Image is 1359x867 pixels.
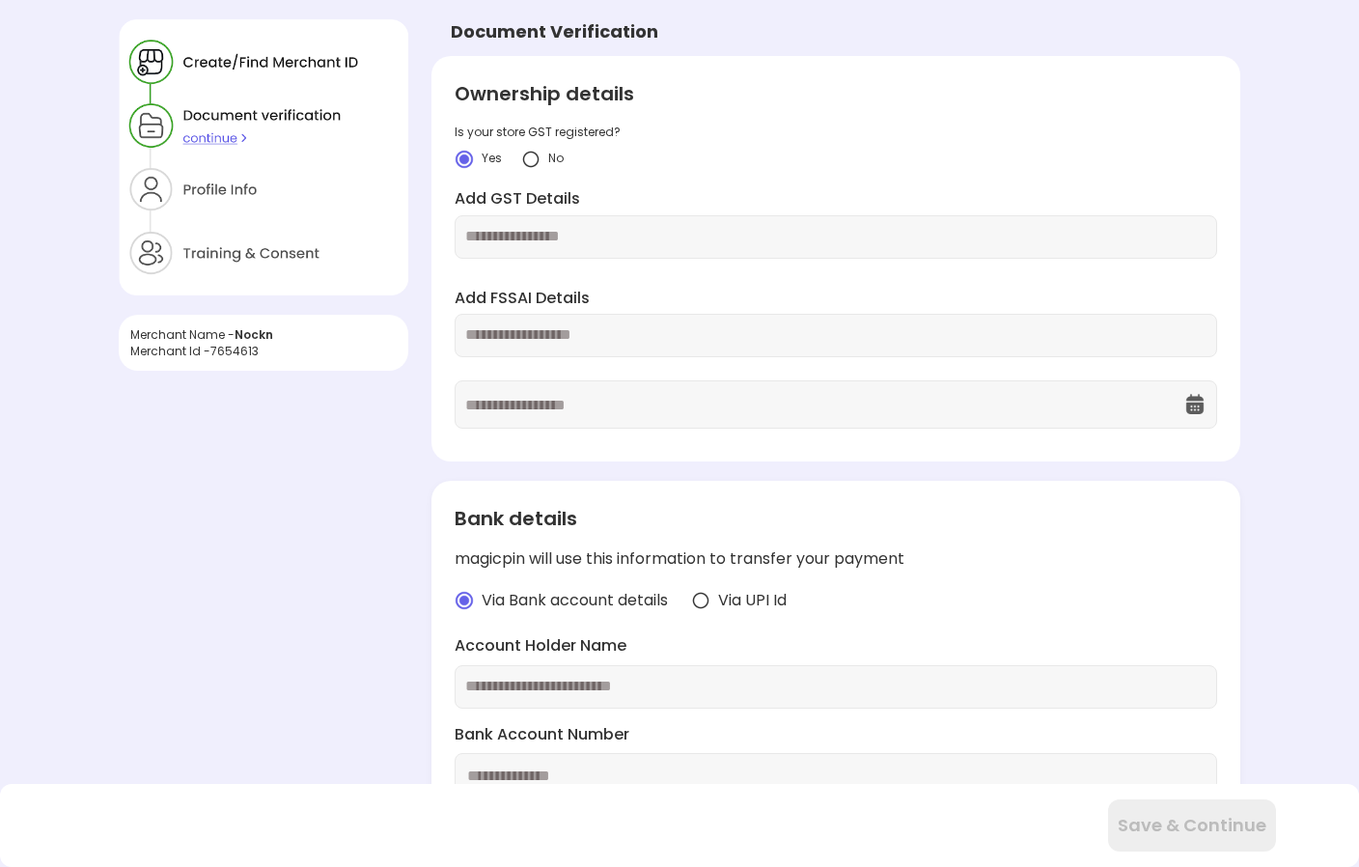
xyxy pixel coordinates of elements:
[718,590,787,612] span: Via UPI Id
[455,79,1218,108] div: Ownership details
[1183,393,1206,416] img: OcXK764TI_dg1n3pJKAFuNcYfYqBKGvmbXteblFrPew4KBASBbPUoKPFDRZzLe5z5khKOkBCrBseVNl8W_Mqhk0wgJF92Dyy9...
[451,19,658,44] div: Document Verification
[482,150,502,166] span: Yes
[119,19,408,295] img: xZtaNGYO7ZEa_Y6BGN0jBbY4tz3zD8CMWGtK9DYT203r_wSWJgC64uaYzQv0p6I5U3yzNyQZ90jnSGEji8ItH6xpax9JibOI_...
[548,150,564,166] span: No
[130,343,397,359] div: Merchant Id - 7654613
[455,591,474,610] img: radio
[455,188,1218,210] label: Add GST Details
[691,591,710,610] img: radio
[235,326,273,343] span: Nockn
[455,724,1218,746] label: Bank Account Number
[455,504,1218,533] div: Bank details
[521,150,541,169] img: yidvdI1b1At5fYgYeHdauqyvT_pgttO64BpF2mcDGQwz_NKURL8lp7m2JUJk3Onwh4FIn8UgzATYbhG5vtZZpSXeknhWnnZDd...
[455,150,474,169] img: crlYN1wOekqfTXo2sKdO7mpVD4GIyZBlBCY682TI1bTNaOsxckEXOmACbAD6EYcPGHR5wXB9K-wSeRvGOQTikGGKT-kEDVP-b...
[482,590,668,612] span: Via Bank account details
[455,548,1218,571] div: magicpin will use this information to transfer your payment
[130,326,397,343] div: Merchant Name -
[1108,799,1276,852] button: Save & Continue
[455,124,1218,140] div: Is your store GST registered?
[455,635,1218,657] label: Account Holder Name
[455,288,1218,310] label: Add FSSAI Details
